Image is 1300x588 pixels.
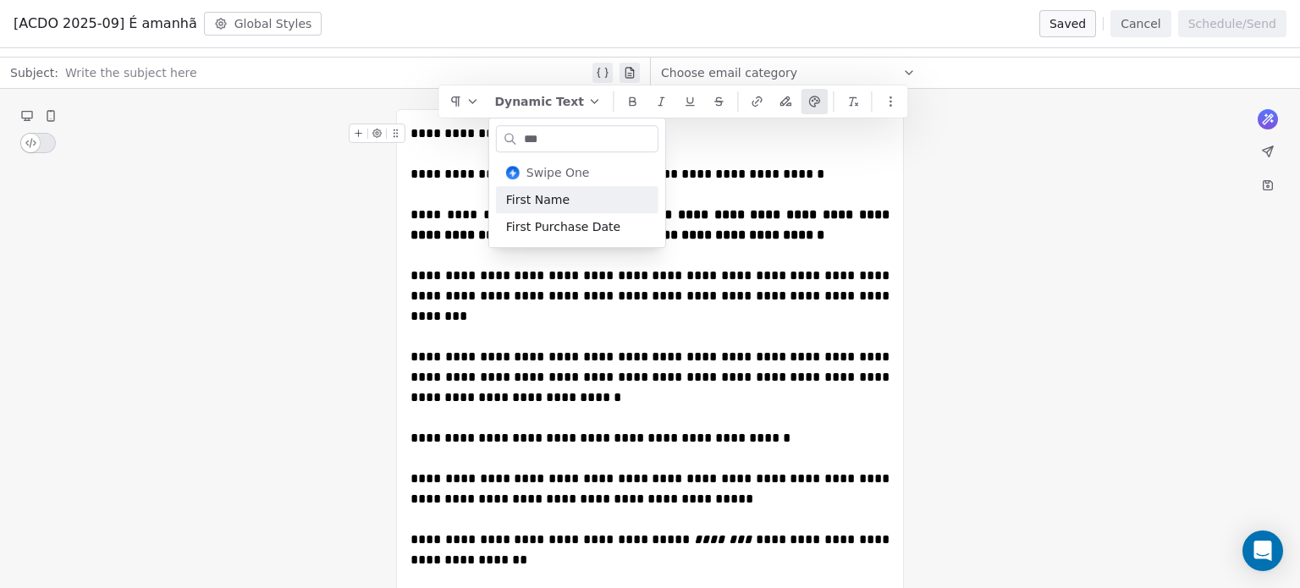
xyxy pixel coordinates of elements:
[661,64,797,81] span: Choose email category
[526,164,648,181] div: Swipe One
[14,14,197,34] span: [ACDO 2025-09] É amanhã
[1242,530,1283,571] div: Open Intercom Messenger
[496,159,658,240] div: Suggestions
[10,64,58,86] span: Subject:
[496,186,658,213] div: First Name
[1178,10,1286,37] button: Schedule/Send
[506,166,520,179] img: cropped-swipepages4x-32x32.png
[1110,10,1171,37] button: Cancel
[496,213,658,240] div: First Purchase Date
[204,12,322,36] button: Global Styles
[487,89,608,114] button: Dynamic Text
[1039,10,1096,37] button: Saved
